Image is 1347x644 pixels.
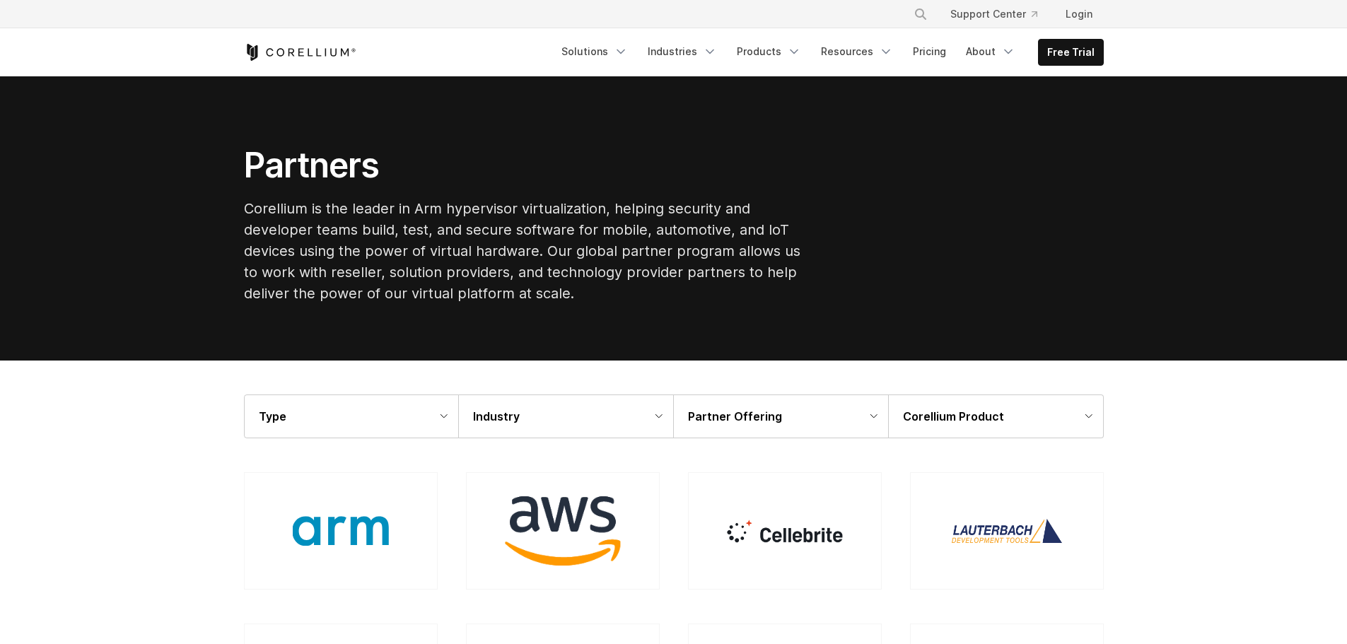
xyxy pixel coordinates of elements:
[1054,1,1104,27] a: Login
[949,517,1064,546] img: Lauterbach
[904,39,955,64] a: Pricing
[473,409,520,423] strong: Industry
[897,1,1104,27] div: Navigation Menu
[466,472,660,590] a: AWS
[957,39,1024,64] a: About
[903,409,1004,423] strong: Corellium Product
[728,39,810,64] a: Products
[939,1,1049,27] a: Support Center
[639,39,725,64] a: Industries
[244,198,810,304] p: Corellium is the leader in Arm hypervisor virtualization, helping security and developer teams bu...
[244,472,438,590] a: ARM
[910,472,1104,590] a: Lauterbach
[688,409,782,423] strong: Partner Offering
[727,520,842,542] img: Cellebrite
[553,39,636,64] a: Solutions
[553,39,1104,66] div: Navigation Menu
[688,472,882,590] a: Cellebrite
[505,496,620,566] img: AWS
[908,1,933,27] button: Search
[1039,40,1103,65] a: Free Trial
[812,39,902,64] a: Resources
[244,44,356,61] a: Corellium Home
[293,516,389,545] img: ARM
[244,144,810,187] h1: Partners
[259,409,286,423] strong: Type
